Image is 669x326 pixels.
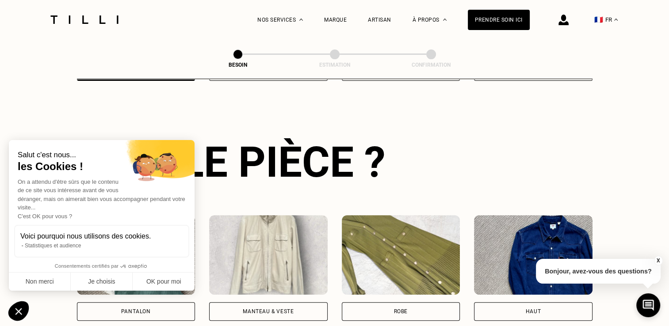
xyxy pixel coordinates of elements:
[324,17,347,23] a: Marque
[342,215,460,295] img: Tilli retouche votre Robe
[121,309,151,314] div: Pantalon
[209,215,328,295] img: Tilli retouche votre Manteau & Veste
[614,19,618,21] img: menu déroulant
[47,15,122,24] img: Logo du service de couturière Tilli
[654,256,662,265] button: X
[368,17,391,23] a: Artisan
[387,62,475,68] div: Confirmation
[468,10,530,30] a: Prendre soin ici
[394,309,408,314] div: Robe
[291,62,379,68] div: Estimation
[443,19,447,21] img: Menu déroulant à propos
[77,137,593,187] div: Quelle pièce ?
[474,215,593,295] img: Tilli retouche votre Haut
[243,309,294,314] div: Manteau & Veste
[299,19,303,21] img: Menu déroulant
[194,62,282,68] div: Besoin
[526,309,541,314] div: Haut
[558,15,569,25] img: icône connexion
[594,15,603,24] span: 🇫🇷
[536,259,661,284] p: Bonjour, avez-vous des questions?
